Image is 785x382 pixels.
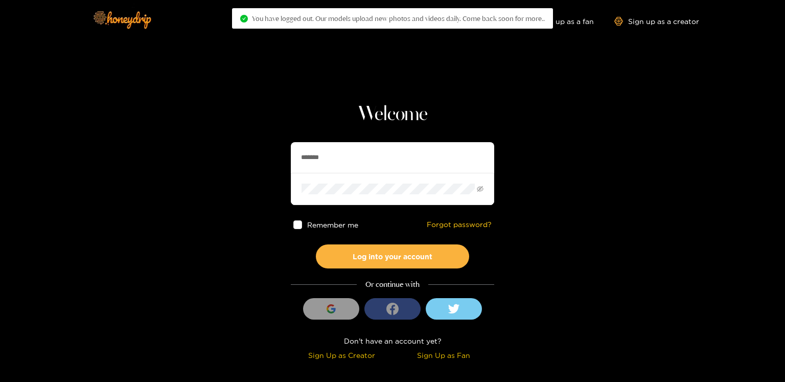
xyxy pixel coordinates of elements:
[395,349,492,361] div: Sign Up as Fan
[293,349,390,361] div: Sign Up as Creator
[427,220,492,229] a: Forgot password?
[291,335,494,347] div: Don't have an account yet?
[477,186,483,192] span: eye-invisible
[291,102,494,127] h1: Welcome
[291,279,494,290] div: Or continue with
[524,17,594,26] a: Sign up as a fan
[252,14,545,23] span: You have logged out. Our models upload new photos and videos daily. Come back soon for more..
[307,221,358,229] span: Remember me
[614,17,699,26] a: Sign up as a creator
[240,15,248,23] span: check-circle
[316,244,469,268] button: Log into your account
